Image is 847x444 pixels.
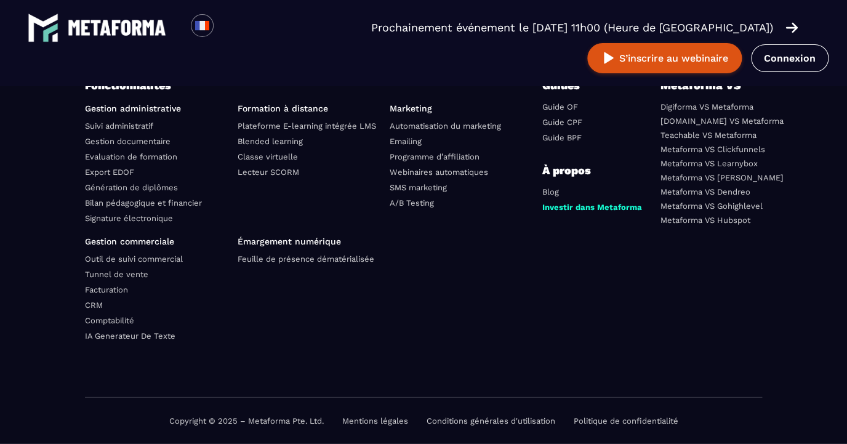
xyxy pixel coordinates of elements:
[85,168,134,177] a: Export EDOF
[542,187,559,196] a: Blog
[390,183,447,192] a: SMS marketing
[660,159,758,168] a: Metaforma VS Learnybox
[85,270,148,279] a: Tunnel de vente
[85,301,103,310] a: CRM
[542,102,578,111] a: Guide OF
[751,44,829,72] a: Connexion
[587,43,742,73] button: S’inscrire au webinaire
[785,21,798,34] img: arrow-right
[85,285,128,294] a: Facturation
[28,12,58,43] img: logo
[342,416,408,426] a: Mentions légales
[660,116,784,126] a: [DOMAIN_NAME] VS Metaforma
[85,331,175,341] a: IA Generateur De Texte
[224,20,233,35] input: Search for option
[238,103,381,113] p: Formation à distance
[85,183,178,192] a: Génération de diplômes
[390,198,434,208] a: A/B Testing
[238,254,374,264] a: Feuille de présence dématérialisée
[390,103,533,113] p: Marketing
[390,121,501,131] a: Automatisation du marketing
[660,201,763,211] a: Metaforma VS Gohighlevel
[371,19,773,36] p: Prochainement événement le [DATE] 11h00 (Heure de [GEOGRAPHIC_DATA])
[85,316,134,325] a: Comptabilité
[85,152,177,161] a: Evaluation de formation
[238,137,303,146] a: Blended learning
[169,416,324,426] p: Copyright © 2025 – Metaforma Pte. Ltd.
[68,20,166,36] img: logo
[85,137,171,146] a: Gestion documentaire
[85,236,228,246] p: Gestion commerciale
[660,187,750,196] a: Metaforma VS Dendreo
[660,173,784,182] a: Metaforma VS [PERSON_NAME]
[85,198,202,208] a: Bilan pédagogique et financier
[85,214,173,223] a: Signature électronique
[660,145,765,154] a: Metaforma VS Clickfunnels
[238,168,299,177] a: Lecteur SCORM
[427,416,555,426] a: Conditions générales d'utilisation
[390,168,488,177] a: Webinaires automatiques
[238,121,376,131] a: Plateforme E-learning intégrée LMS
[660,216,750,225] a: Metaforma VS Hubspot
[542,133,582,142] a: Guide BPF
[660,102,753,111] a: Digiforma VS Metaforma
[574,416,678,426] a: Politique de confidentialité
[390,137,422,146] a: Emailing
[238,152,298,161] a: Classe virtuelle
[85,121,153,131] a: Suivi administratif
[214,14,244,41] div: Search for option
[85,254,183,264] a: Outil de suivi commercial
[542,203,642,212] a: Investir dans Metaforma
[660,131,757,140] a: Teachable VS Metaforma
[85,103,228,113] p: Gestion administrative
[601,50,616,66] img: play
[390,152,480,161] a: Programme d’affiliation
[238,236,381,246] p: Émargement numérique
[195,18,210,33] img: fr
[542,118,582,127] a: Guide CPF
[542,162,651,179] p: À propos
